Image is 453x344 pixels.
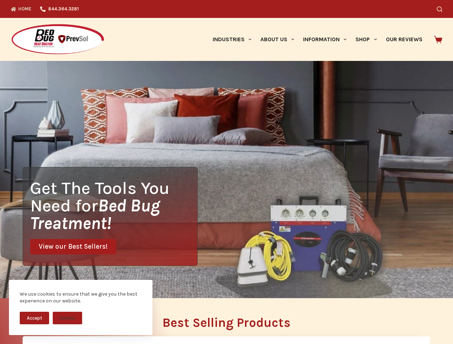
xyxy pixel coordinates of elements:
[20,291,142,305] div: We use cookies to ensure that we give you the best experience on our website.
[30,179,197,232] h1: Get The Tools You Need for
[6,3,27,24] button: Open LiveChat chat widget
[30,195,160,233] i: Bed Bug Treatment!
[256,18,298,61] a: About Us
[437,6,442,12] button: Search
[11,24,105,56] img: Prevsol/Bed Bug Heat Doctor
[20,312,49,324] button: Accept
[53,312,82,324] button: Decline
[39,243,108,250] span: View our Best Sellers!
[23,316,430,329] h2: Best Selling Products
[381,18,427,61] a: Our Reviews
[208,18,427,61] nav: Primary
[208,18,256,61] a: Industries
[299,18,351,61] a: Information
[351,18,381,61] a: Shop
[30,239,116,254] a: View our Best Sellers!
